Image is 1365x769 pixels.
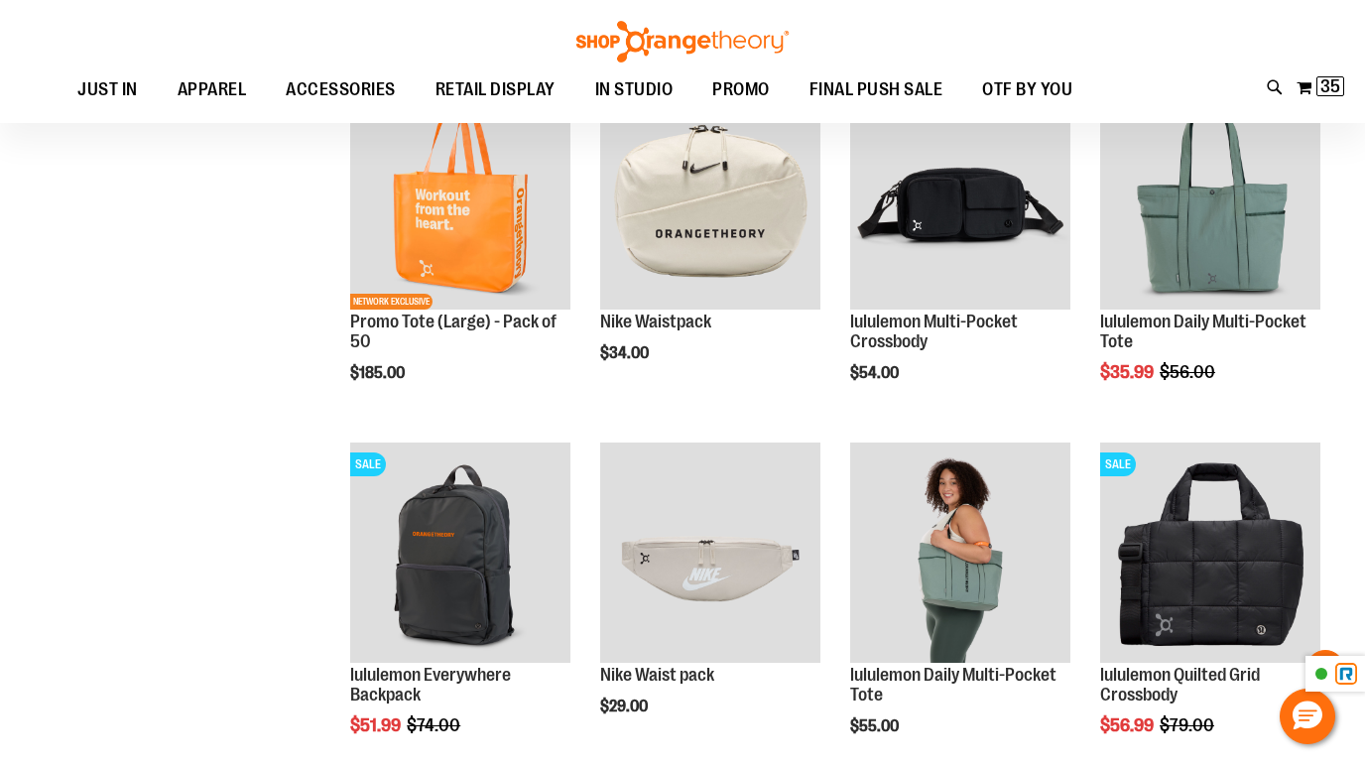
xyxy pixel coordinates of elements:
img: lululemon Quilted Grid Crossbody [1100,443,1320,663]
a: lululemon Daily Multi-Pocket Tote [1100,312,1306,351]
a: APPAREL [158,67,267,113]
a: JUST IN [58,67,158,113]
span: $185.00 [350,364,408,382]
a: Main view of 2024 Convention Nike Waistpack [600,443,820,666]
img: Nike Waistpack [600,89,820,310]
a: lululemon Quilted Grid CrossbodySALE [1100,443,1320,666]
a: lululemon Quilted Grid Crossbody [1100,665,1260,705]
span: $55.00 [850,717,902,735]
span: $54.00 [850,364,902,382]
span: APPAREL [178,67,247,112]
span: $34.00 [600,344,652,362]
a: lululemon Everywhere BackpackSALE [350,443,570,666]
a: lululemon Multi-Pocket Crossbody [850,312,1018,351]
a: PROMO [692,67,790,113]
a: Main view of 2024 Convention lululemon Daily Multi-Pocket Tote [850,443,1070,666]
span: SALE [350,452,386,476]
span: RETAIL DISPLAY [435,67,556,112]
img: Main view of 2024 Convention Nike Waistpack [600,443,820,663]
a: lululemon Everywhere Backpack [350,665,511,705]
div: product [340,79,580,432]
span: OTF BY YOU [982,67,1072,112]
a: Nike Waistpack [600,312,711,331]
a: RETAIL DISPLAY [416,67,575,113]
span: FINAL PUSH SALE [809,67,943,112]
img: Main view of 2024 Convention lululemon Daily Multi-Pocket Tote [850,443,1070,663]
a: Nike Waist pack [600,665,714,685]
span: $51.99 [350,715,404,735]
span: SALE [1100,452,1136,476]
a: Nike Waistpack [600,89,820,313]
a: FINAL PUSH SALE [790,67,963,113]
div: product [590,79,830,413]
img: Promo Tote (Large) - Pack of 50 [350,89,570,310]
span: 35 [1320,76,1340,96]
span: $35.99 [1100,362,1157,382]
span: PROMO [712,67,770,112]
a: Promo Tote (Large) - Pack of 50NEWNETWORK EXCLUSIVE [350,89,570,313]
a: lululemon Daily Multi-Pocket Tote [850,665,1056,705]
div: product [840,79,1080,432]
a: lululemon Daily Multi-Pocket ToteSALE [1100,89,1320,313]
span: $56.99 [1100,715,1157,735]
span: NETWORK EXCLUSIVE [350,294,433,310]
a: OTF BY YOU [962,67,1092,113]
span: $74.00 [407,715,463,735]
a: IN STUDIO [575,67,693,113]
span: $79.00 [1160,715,1217,735]
a: lululemon Multi-Pocket Crossbody [850,89,1070,313]
span: IN STUDIO [595,67,674,112]
img: lululemon Multi-Pocket Crossbody [850,89,1070,310]
span: $56.00 [1160,362,1218,382]
div: product [1090,79,1330,432]
button: Hello, have a question? Let’s chat. [1280,689,1335,744]
button: Back To Top [1305,650,1345,690]
img: Shop Orangetheory [573,21,792,63]
span: $29.00 [600,698,651,715]
img: lululemon Everywhere Backpack [350,443,570,663]
div: product [590,433,830,766]
span: JUST IN [77,67,138,112]
img: lululemon Daily Multi-Pocket Tote [1100,89,1320,310]
a: ACCESSORIES [266,67,416,112]
a: Promo Tote (Large) - Pack of 50 [350,312,557,351]
span: ACCESSORIES [286,67,396,112]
